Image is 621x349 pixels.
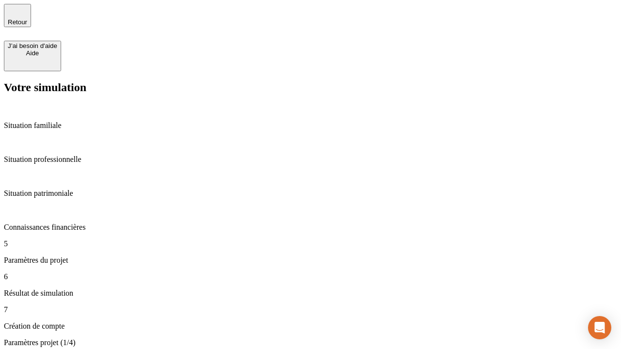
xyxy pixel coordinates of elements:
p: Situation familiale [4,121,617,130]
p: Paramètres projet (1/4) [4,338,617,347]
p: Connaissances financières [4,223,617,232]
p: Situation patrimoniale [4,189,617,198]
span: Retour [8,18,27,26]
h2: Votre simulation [4,81,617,94]
div: Aide [8,49,57,57]
p: 5 [4,239,617,248]
p: Résultat de simulation [4,289,617,298]
button: J’ai besoin d'aideAide [4,41,61,71]
p: 6 [4,272,617,281]
button: Retour [4,4,31,27]
p: Situation professionnelle [4,155,617,164]
div: J’ai besoin d'aide [8,42,57,49]
p: Création de compte [4,322,617,331]
div: Open Intercom Messenger [588,316,611,339]
p: Paramètres du projet [4,256,617,265]
p: 7 [4,305,617,314]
